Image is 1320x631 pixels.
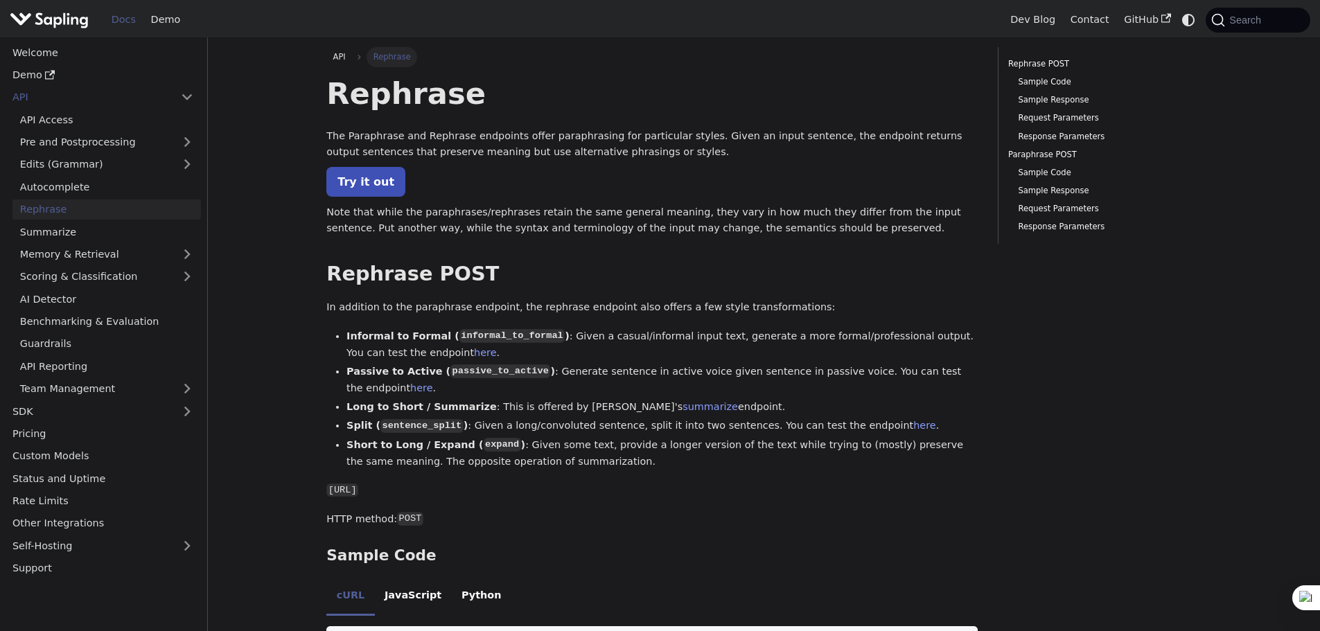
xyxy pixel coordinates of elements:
[12,199,201,220] a: Rephrase
[5,491,201,511] a: Rate Limits
[104,9,143,30] a: Docs
[1116,9,1178,30] a: GitHub
[12,356,201,376] a: API Reporting
[326,511,978,528] p: HTTP method:
[326,262,978,287] h2: Rephrase POST
[5,468,201,488] a: Status and Uptime
[5,65,201,85] a: Demo
[12,222,201,242] a: Summarize
[1018,166,1191,179] a: Sample Code
[346,364,978,397] li: : Generate sentence in active voice given sentence in passive voice. You can test the endpoint .
[12,267,201,287] a: Scoring & Classification
[326,167,405,197] a: Try it out
[10,10,89,30] img: Sapling.ai
[326,483,358,497] code: [URL]
[5,446,201,466] a: Custom Models
[346,439,525,450] strong: Short to Long / Expand ( )
[326,75,978,112] h1: Rephrase
[346,420,468,431] strong: Split ( )
[1018,112,1191,125] a: Request Parameters
[346,437,978,470] li: : Given some text, provide a longer version of the text while trying to (mostly) preserve the sam...
[346,328,978,362] li: : Given a casual/informal input text, generate a more formal/professional output. You can test th...
[333,52,346,62] span: API
[346,401,497,412] strong: Long to Short / Summarize
[1018,184,1191,197] a: Sample Response
[5,535,201,556] a: Self-Hosting
[326,128,978,161] p: The Paraphrase and Rephrase endpoints offer paraphrasing for particular styles. Given an input se...
[12,245,201,265] a: Memory & Retrieval
[5,42,201,62] a: Welcome
[1008,148,1196,161] a: Paraphrase POST
[346,399,978,416] li: : This is offered by [PERSON_NAME]'s endpoint.
[12,109,201,130] a: API Access
[12,334,201,354] a: Guardrails
[5,424,201,444] a: Pricing
[452,578,511,616] li: Python
[12,154,201,175] a: Edits (Grammar)
[683,401,738,412] a: summarize
[1008,57,1196,71] a: Rephrase POST
[173,401,201,421] button: Expand sidebar category 'SDK'
[1206,8,1310,33] button: Search (Command+K)
[375,578,452,616] li: JavaScript
[1018,75,1191,89] a: Sample Code
[326,204,978,238] p: Note that while the paraphrases/rephrases retain the same general meaning, they vary in how much ...
[1018,202,1191,215] a: Request Parameters
[346,366,555,377] strong: Passive to Active ( )
[1063,9,1117,30] a: Contact
[1018,130,1191,143] a: Response Parameters
[1225,15,1269,26] span: Search
[143,9,188,30] a: Demo
[474,347,496,358] a: here
[5,513,201,533] a: Other Integrations
[380,419,464,433] code: sentence_split
[346,330,570,341] strong: Informal to Formal ( )
[450,364,550,378] code: passive_to_active
[5,558,201,578] a: Support
[326,299,978,316] p: In addition to the paraphrase endpoint, the rephrase endpoint also offers a few style transformat...
[173,87,201,107] button: Collapse sidebar category 'API'
[326,47,978,66] nav: Breadcrumbs
[1003,9,1062,30] a: Dev Blog
[913,420,935,431] a: here
[1018,220,1191,233] a: Response Parameters
[410,382,432,393] a: here
[326,578,374,616] li: cURL
[5,87,173,107] a: API
[12,289,201,309] a: AI Detector
[346,418,978,434] li: : Given a long/convoluted sentence, split it into two sentences. You can test the endpoint .
[459,329,565,343] code: informal_to_formal
[484,438,521,452] code: expand
[367,47,416,66] span: Rephrase
[12,379,201,399] a: Team Management
[397,512,423,526] code: POST
[5,401,173,421] a: SDK
[10,10,94,30] a: Sapling.aiSapling.ai
[326,546,978,565] h3: Sample Code
[12,312,201,332] a: Benchmarking & Evaluation
[12,132,201,152] a: Pre and Postprocessing
[326,47,352,66] a: API
[1179,10,1199,30] button: Switch between dark and light mode (currently system mode)
[1018,94,1191,107] a: Sample Response
[12,177,201,197] a: Autocomplete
